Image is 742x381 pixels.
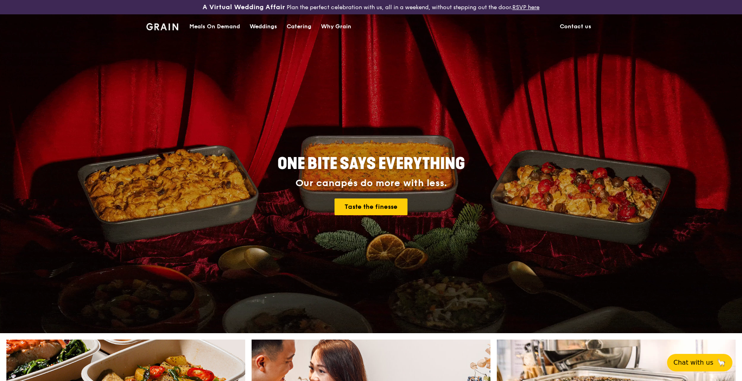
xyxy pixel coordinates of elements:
span: ONE BITE SAYS EVERYTHING [278,154,465,173]
a: GrainGrain [146,14,179,38]
a: Catering [282,15,316,39]
button: Chat with us🦙 [667,354,732,371]
span: Chat with us [673,358,713,367]
div: Catering [287,15,311,39]
div: Meals On Demand [189,15,240,39]
a: Weddings [245,15,282,39]
span: 🦙 [716,358,726,367]
a: Why Grain [316,15,356,39]
h3: A Virtual Wedding Affair [203,3,285,11]
a: RSVP here [512,4,539,11]
img: Grain [146,23,179,30]
div: Weddings [250,15,277,39]
div: Why Grain [321,15,351,39]
div: Our canapés do more with less. [228,178,515,189]
div: Plan the perfect celebration with us, all in a weekend, without stepping out the door. [142,3,601,11]
a: Contact us [555,15,596,39]
a: Taste the finesse [335,198,407,215]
